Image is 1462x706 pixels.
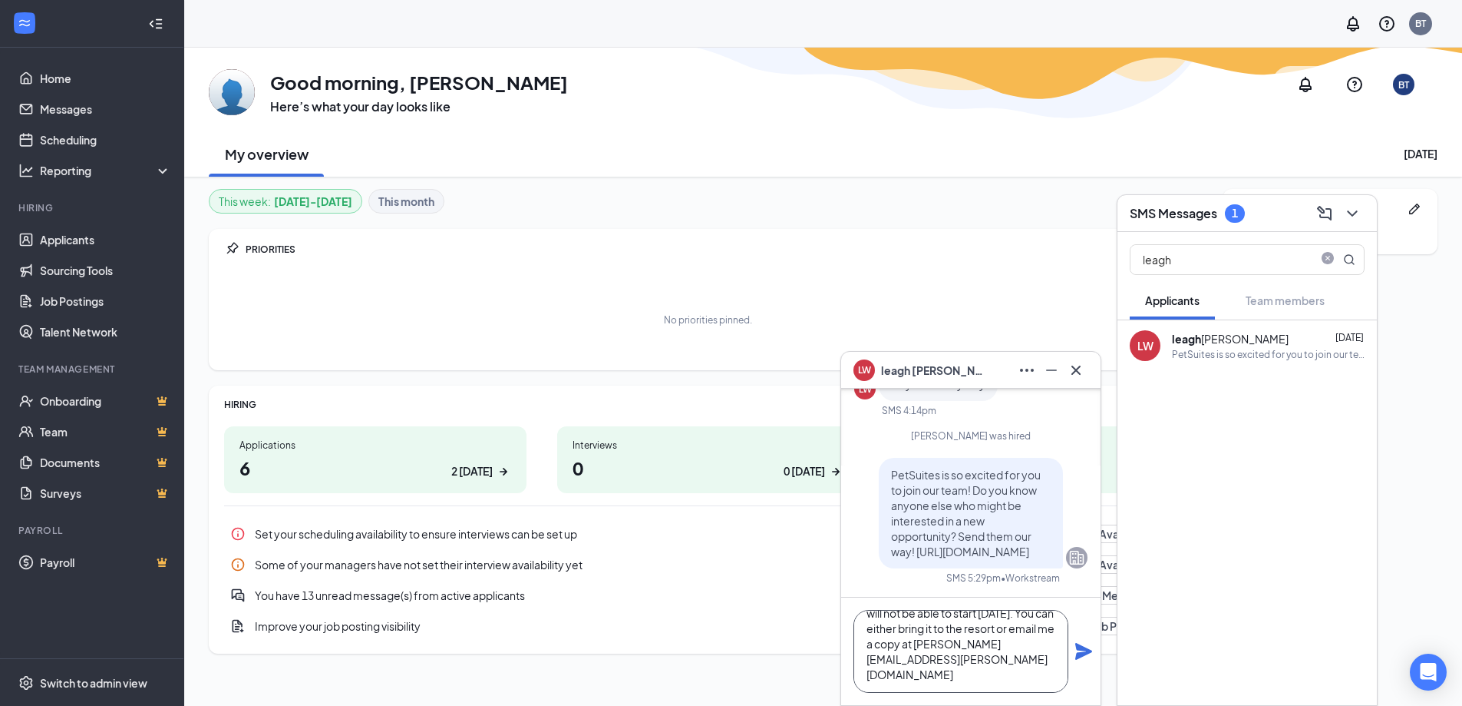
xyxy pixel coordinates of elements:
b: leagh [1172,332,1201,346]
h1: 6 [239,455,511,481]
div: Improve your job posting visibility [224,611,1192,641]
button: Review Job Postings [1041,617,1164,635]
div: Improve your job posting visibility [255,618,1031,634]
b: [DATE] - [DATE] [274,193,352,210]
span: close-circle [1318,252,1337,267]
svg: ArrowRight [828,464,843,479]
div: [DATE] [1404,146,1437,161]
a: DocumentsCrown [40,447,171,478]
h1: Good morning, [PERSON_NAME] [270,69,568,95]
div: Hiring [18,201,168,214]
a: DoubleChatActiveYou have 13 unread message(s) from active applicantsRead MessagesPin [224,580,1192,611]
a: DocumentAddImprove your job posting visibilityReview Job PostingsPin [224,611,1192,641]
div: Payroll [18,524,168,537]
h3: SMS Messages [1130,205,1217,222]
a: Applicants [40,224,171,255]
div: You have 13 unread message(s) from active applicants [255,588,1054,603]
a: InfoSet your scheduling availability to ensure interviews can be set upAdd AvailabilityPin [224,519,1192,549]
div: Set your scheduling availability to ensure interviews can be set up [224,519,1192,549]
span: Team members [1246,293,1325,307]
a: OnboardingCrown [40,386,171,416]
svg: Info [230,526,246,542]
svg: Company [1068,549,1086,567]
div: Some of your managers have not set their interview availability yet [224,549,1192,580]
div: Some of your managers have not set their interview availability yet [255,557,1060,572]
div: This week : [219,193,352,210]
button: Add Availability [1066,525,1164,543]
div: SMS 5:29pm [946,572,1001,585]
button: Minimize [1039,358,1064,383]
svg: WorkstreamLogo [17,15,32,31]
div: [PERSON_NAME] was hired [854,429,1087,442]
h2: My overview [225,144,309,164]
span: Applicants [1145,293,1200,307]
a: SurveysCrown [40,478,171,509]
div: Team Management [18,363,168,376]
svg: Notifications [1296,75,1315,94]
a: Sourcing Tools [40,255,171,286]
div: No priorities pinned. [664,313,752,326]
button: ChevronDown [1340,201,1365,226]
div: Set your scheduling availability to ensure interviews can be set up [255,526,1057,542]
div: Switch to admin view [40,675,147,691]
input: Search applicant [1130,245,1312,274]
svg: Notifications [1344,15,1362,33]
a: Talent Network [40,317,171,347]
div: [PERSON_NAME] [1172,331,1289,346]
div: BT [1415,17,1426,30]
h3: Here’s what your day looks like [270,98,568,115]
a: Home [40,63,171,94]
a: PayrollCrown [40,547,171,578]
span: • Workstream [1001,572,1060,585]
svg: Analysis [18,163,34,178]
svg: Pen [1407,201,1422,217]
svg: Plane [1074,642,1093,661]
div: 1 [1232,207,1238,220]
span: close-circle [1318,252,1337,264]
svg: Minimize [1042,361,1061,380]
svg: ArrowRight [496,464,511,479]
a: Messages [40,94,171,124]
svg: DoubleChatActive [230,588,246,603]
svg: QuestionInfo [1345,75,1364,94]
svg: ChevronDown [1343,204,1361,223]
b: This month [378,193,434,210]
svg: Info [230,557,246,572]
a: TeamCrown [40,416,171,447]
button: Read Messages [1064,586,1164,605]
span: [DATE] [1335,332,1364,343]
svg: Cross [1067,361,1085,380]
svg: Ellipses [1018,361,1036,380]
div: Open Intercom Messenger [1410,654,1447,691]
div: You have 13 unread message(s) from active applicants [224,580,1192,611]
div: 2 [DATE] [451,463,493,479]
div: Interviews [573,439,844,452]
a: Job Postings [40,286,171,317]
div: HIRING [224,398,1192,411]
div: PetSuites is so excited for you to join our team! Do you know anyone else who might be interested... [1172,348,1365,361]
svg: Collapse [148,16,163,31]
button: Ellipses [1015,358,1039,383]
div: BT [1398,78,1409,91]
div: 0 [DATE] [784,463,825,479]
svg: Pin [224,241,239,257]
a: Interviews00 [DATE]ArrowRight [557,426,860,493]
a: InfoSome of your managers have not set their interview availability yetSet AvailabilityPin [224,549,1192,580]
a: Scheduling [40,124,171,155]
span: leagh [PERSON_NAME] [881,362,988,379]
div: Applications [239,439,511,452]
div: Reporting [40,163,172,178]
svg: Settings [18,675,34,691]
textarea: Hello from Petsuites! I need a copy of your social security card [DATE] or you will not be able t... [853,610,1068,693]
svg: DocumentAdd [230,618,246,634]
div: LW [1137,338,1153,353]
svg: MagnifyingGlass [1343,254,1355,266]
span: PetSuites is so excited for you to join our team! Do you know anyone else who might be interested... [891,468,1041,559]
img: Breanna Taylor [209,69,255,115]
svg: QuestionInfo [1378,15,1396,33]
svg: ComposeMessage [1315,204,1334,223]
a: Applications62 [DATE]ArrowRight [224,426,526,493]
div: LW [859,383,872,396]
div: PRIORITIES [246,243,1192,256]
